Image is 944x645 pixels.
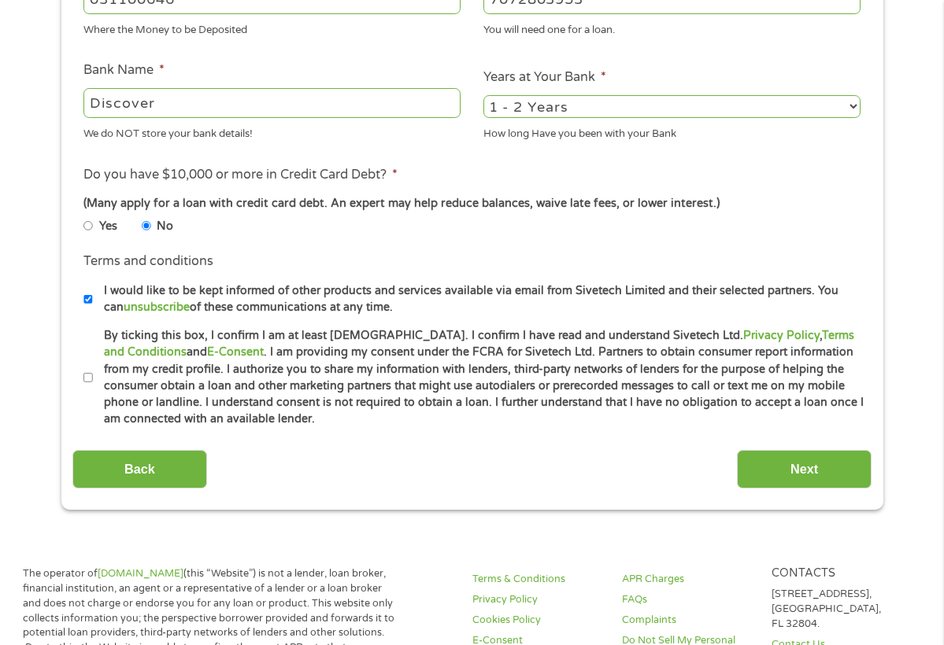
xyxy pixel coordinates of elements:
label: Bank Name [83,62,165,79]
div: Where the Money to be Deposited [83,17,461,38]
a: APR Charges [622,572,772,587]
a: Privacy Policy [743,329,820,342]
label: By ticking this box, I confirm I am at least [DEMOGRAPHIC_DATA]. I confirm I have read and unders... [93,327,865,428]
label: Do you have $10,000 or more in Credit Card Debt? [83,167,398,183]
label: Years at Your Bank [483,69,606,86]
a: Complaints [622,613,772,628]
label: Yes [99,218,117,235]
div: (Many apply for a loan with credit card debt. An expert may help reduce balances, waive late fees... [83,195,860,212]
input: Next [737,450,872,488]
a: E-Consent [207,345,264,359]
a: FAQs [622,592,772,607]
a: [DOMAIN_NAME] [98,567,183,580]
a: Terms & Conditions [472,572,622,587]
p: [STREET_ADDRESS], [GEOGRAPHIC_DATA], FL 32804. [772,587,921,632]
label: Terms and conditions [83,253,213,270]
a: Privacy Policy [472,592,622,607]
div: How long Have you been with your Bank [483,121,861,142]
a: unsubscribe [124,300,190,314]
a: Cookies Policy [472,613,622,628]
h4: Contacts [772,566,921,581]
label: No [157,218,173,235]
div: You will need one for a loan. [483,17,861,38]
label: I would like to be kept informed of other products and services available via email from Sivetech... [93,282,865,316]
div: We do NOT store your bank details! [83,121,461,142]
input: Back [72,450,207,488]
